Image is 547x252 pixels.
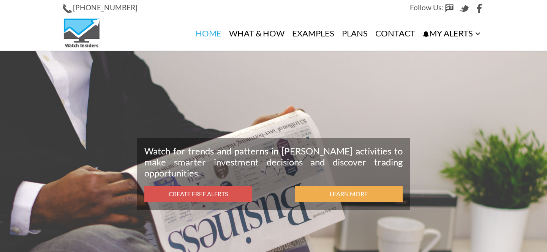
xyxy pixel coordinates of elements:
p: Watch for trends and patterns in [PERSON_NAME] activities to make smarter investment decisions an... [144,146,403,178]
a: Create Free Alerts [144,186,252,202]
a: Contact [372,16,419,50]
a: Learn More [295,186,403,202]
img: Twitter [460,4,469,13]
a: Examples [288,16,338,50]
img: Facebook [475,4,484,13]
img: Phone [63,4,72,13]
span: [PHONE_NUMBER] [73,3,138,12]
a: Home [192,16,225,50]
a: What & How [225,16,288,50]
a: My Alerts [419,16,484,51]
span: Follow Us: [410,3,443,12]
a: Plans [338,16,372,50]
img: StockTwits [445,4,454,13]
